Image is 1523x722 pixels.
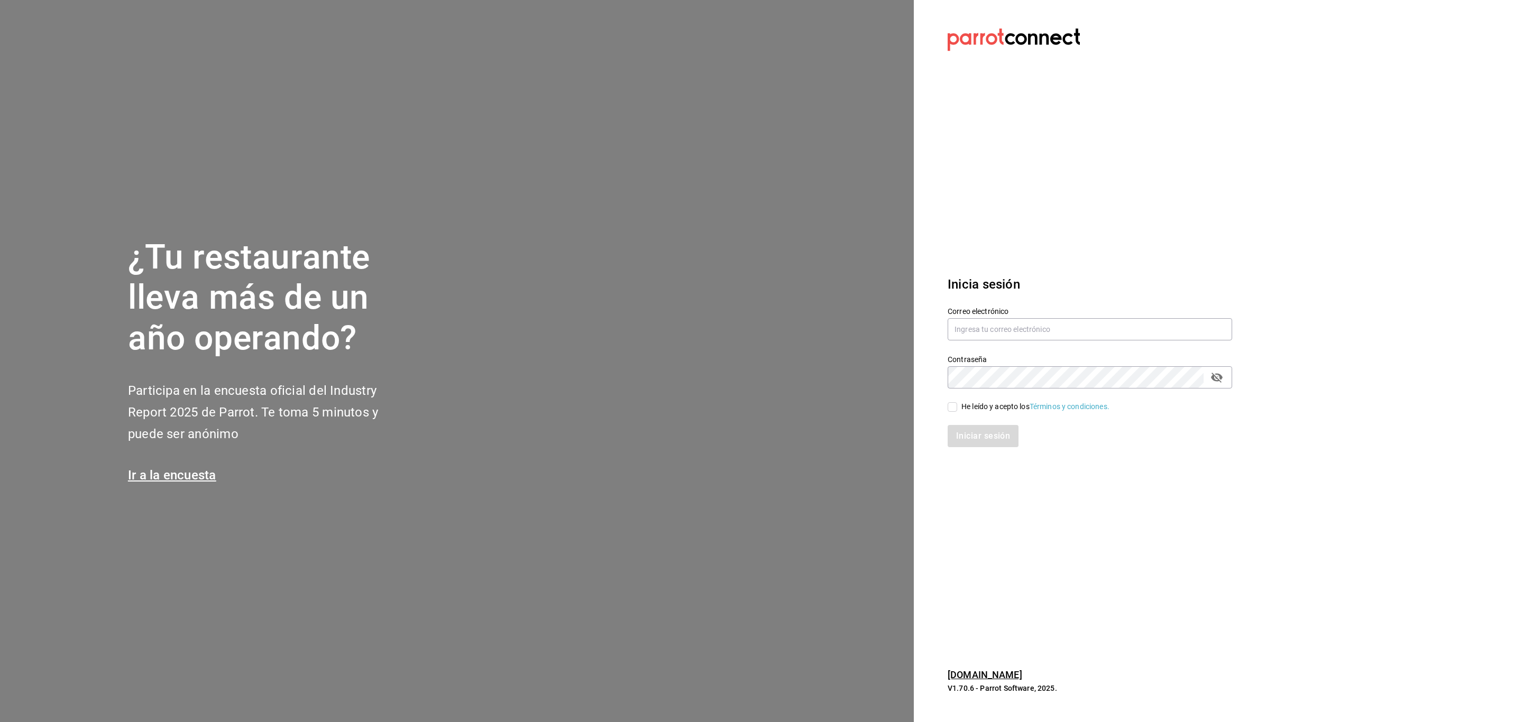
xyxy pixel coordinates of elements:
[128,468,216,483] a: Ir a la encuesta
[1030,402,1109,411] a: Términos y condiciones.
[128,380,414,445] h2: Participa en la encuesta oficial del Industry Report 2025 de Parrot. Te toma 5 minutos y puede se...
[128,237,414,359] h1: ¿Tu restaurante lleva más de un año operando?
[961,401,1109,412] div: He leído y acepto los
[948,669,1022,680] a: [DOMAIN_NAME]
[948,355,1232,363] label: Contraseña
[1208,368,1226,386] button: passwordField
[948,275,1232,294] h3: Inicia sesión
[948,307,1232,314] label: Correo electrónico
[948,683,1232,693] p: V1.70.6 - Parrot Software, 2025.
[948,318,1232,340] input: Ingresa tu correo electrónico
